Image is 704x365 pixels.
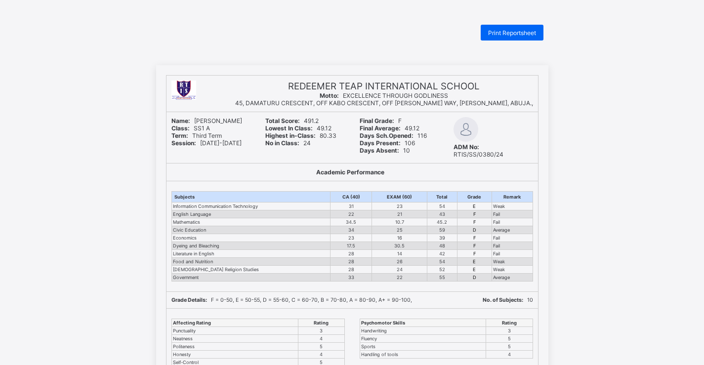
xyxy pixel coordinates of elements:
[360,124,419,132] span: 49.12
[486,327,533,335] td: 3
[171,266,330,274] td: [DEMOGRAPHIC_DATA] Religion Studies
[171,139,196,147] b: Session:
[427,234,457,242] td: 39
[492,258,533,266] td: Weak
[457,210,492,218] td: F
[427,266,457,274] td: 52
[171,327,298,335] td: Punctuality
[171,343,298,351] td: Politeness
[298,327,344,335] td: 3
[492,203,533,210] td: Weak
[171,297,412,303] span: F = 0-50, E = 50-55, D = 55-60, C = 60-70, B = 70-80, A = 80-90, A+ = 90-100,
[288,81,480,92] span: REDEEMER TEAP INTERNATIONAL SCHOOL
[360,132,427,139] span: 116
[427,226,457,234] td: 59
[171,297,207,303] b: Grade Details:
[360,351,486,359] td: Handling of tools
[492,218,533,226] td: Fail
[171,203,330,210] td: Information Communication Technology
[171,319,298,327] th: Affecting Rating
[486,319,533,327] th: Rating
[372,234,427,242] td: 16
[171,132,222,139] span: Third Term
[486,335,533,343] td: 5
[457,250,492,258] td: F
[330,226,372,234] td: 34
[265,132,316,139] b: Highest in-Class:
[427,203,457,210] td: 54
[360,335,486,343] td: Fluency
[457,258,492,266] td: E
[171,226,330,234] td: Civic Education
[330,218,372,226] td: 34.5
[320,92,339,99] b: Motto:
[360,139,401,147] b: Days Present:
[360,124,401,132] b: Final Average:
[171,139,242,147] span: [DATE]-[DATE]
[360,319,486,327] th: Psychomotor Skills
[360,327,486,335] td: Handwriting
[492,192,533,203] th: Remark
[171,274,330,282] td: Government
[298,343,344,351] td: 5
[316,168,384,176] b: Academic Performance
[492,226,533,234] td: Average
[265,117,319,124] span: 491.2
[457,218,492,226] td: F
[171,117,242,124] span: [PERSON_NAME]
[235,99,533,107] span: 45, DAMATURU CRESCENT, OFF KABO CRESCENT, OFF [PERSON_NAME] WAY, [PERSON_NAME], ABUJA.,
[171,132,188,139] b: Term:
[171,250,330,258] td: Literature in English
[457,242,492,250] td: F
[265,124,331,132] span: 49.12
[171,192,330,203] th: Subjects
[492,242,533,250] td: Fail
[265,117,300,124] b: Total Score:
[427,258,457,266] td: 54
[360,147,410,154] span: 10
[298,335,344,343] td: 4
[457,226,492,234] td: D
[360,117,394,124] b: Final Grade:
[265,139,311,147] span: 24
[427,250,457,258] td: 42
[330,210,372,218] td: 22
[360,139,415,147] span: 106
[457,203,492,210] td: E
[372,210,427,218] td: 21
[427,274,457,282] td: 55
[265,132,336,139] span: 80.33
[171,124,210,132] span: SS1 A
[330,266,372,274] td: 28
[457,274,492,282] td: D
[298,351,344,359] td: 4
[360,147,399,154] b: Days Absent:
[330,242,372,250] td: 17.5
[330,234,372,242] td: 23
[372,226,427,234] td: 25
[492,274,533,282] td: Average
[171,242,330,250] td: Dyeing and Bleaching
[427,192,457,203] th: Total
[492,250,533,258] td: Fail
[265,124,313,132] b: Lowest In Class:
[483,297,533,303] span: 10
[330,250,372,258] td: 28
[330,274,372,282] td: 33
[454,143,503,158] span: RTIS/SS/0380/24
[488,29,536,37] span: Print Reportsheet
[265,139,299,147] b: No in Class:
[320,92,448,99] span: EXCELLENCE THROUGH GODLINESS
[372,274,427,282] td: 22
[486,351,533,359] td: 4
[457,266,492,274] td: E
[427,218,457,226] td: 45.2
[492,210,533,218] td: Fail
[171,234,330,242] td: Economics
[372,266,427,274] td: 24
[171,351,298,359] td: Honesty
[372,258,427,266] td: 26
[330,192,372,203] th: CA (40)
[427,242,457,250] td: 48
[360,117,402,124] span: F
